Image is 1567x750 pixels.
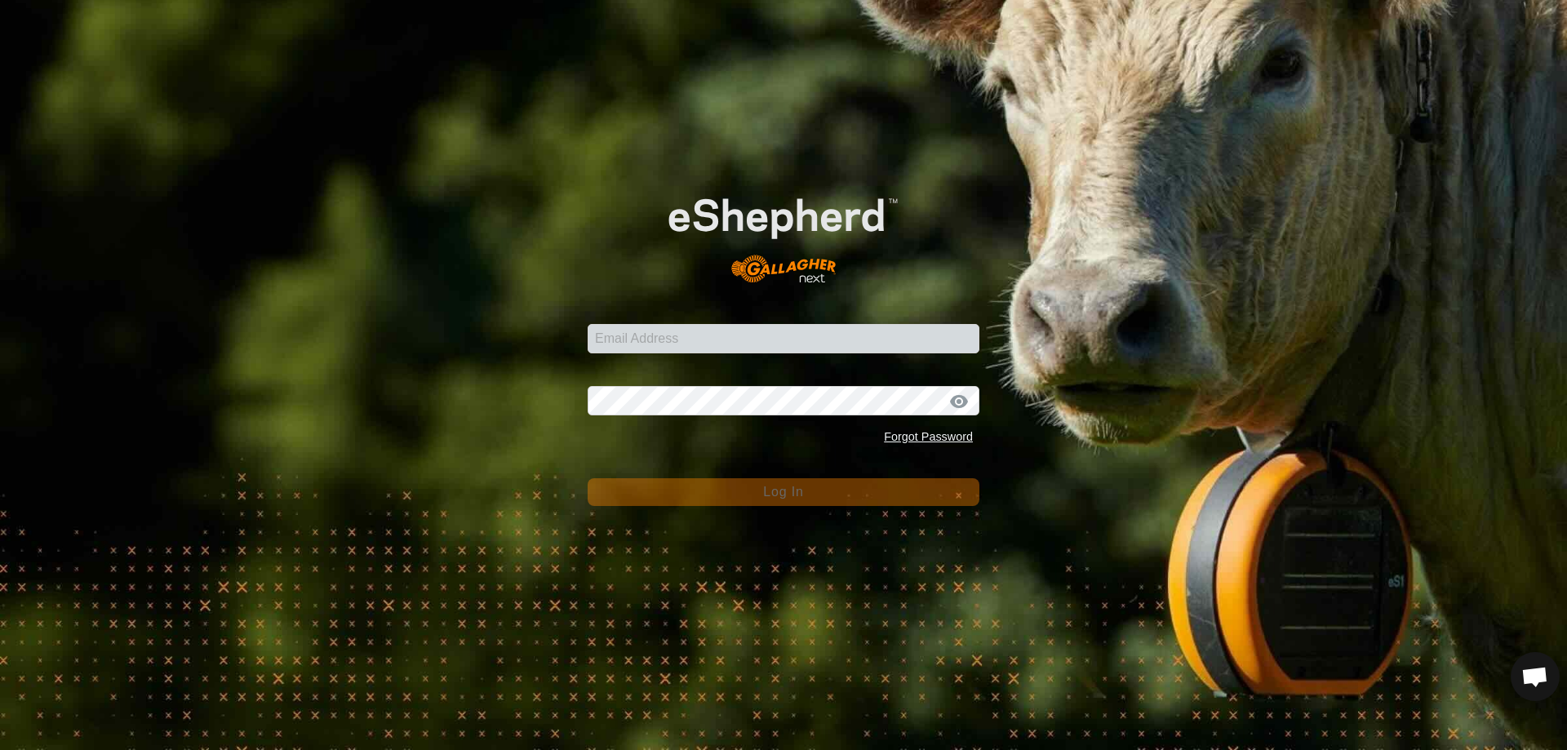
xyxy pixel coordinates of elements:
img: E-shepherd Logo [627,166,940,300]
span: Log In [763,485,803,499]
input: Email Address [588,324,979,353]
button: Log In [588,478,979,506]
a: Forgot Password [884,430,973,443]
div: Open chat [1511,652,1560,701]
